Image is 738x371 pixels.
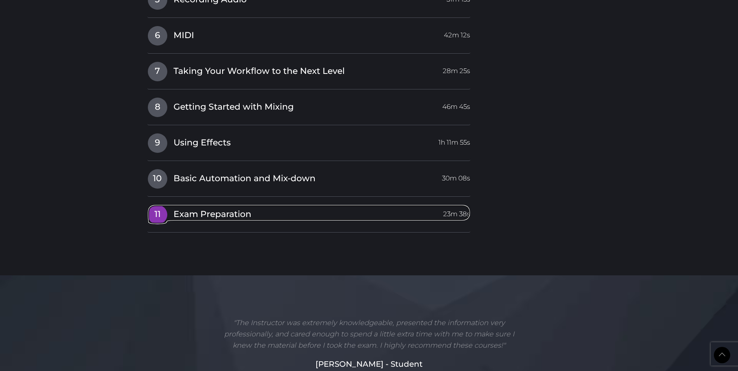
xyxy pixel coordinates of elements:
[174,101,294,113] span: Getting Started with Mixing
[147,169,471,185] a: 10Basic Automation and Mix-down30m 08s
[148,26,167,45] span: 6
[444,26,470,40] span: 42m 12s
[147,358,591,370] h5: [PERSON_NAME] - Student
[443,62,470,76] span: 28m 25s
[147,26,471,42] a: 6MIDI42m 12s
[174,30,194,42] span: MIDI
[174,65,345,77] span: Taking Your Workflow to the Next Level
[442,98,470,112] span: 46m 45s
[147,133,471,149] a: 9Using Effects1h 11m 55s
[174,208,251,220] span: Exam Preparation
[174,173,316,185] span: Basic Automation and Mix-down
[148,169,167,189] span: 10
[442,169,470,183] span: 30m 08s
[148,62,167,81] span: 7
[147,205,471,221] a: 11Exam Preparation23m 38s
[147,97,471,114] a: 8Getting Started with Mixing46m 45s
[174,137,231,149] span: Using Effects
[214,317,524,351] p: "The Instructor was extremely knowledgeable, presented the information very professionally, and c...
[438,133,470,147] span: 1h 11m 55s
[714,347,730,363] a: Back to Top
[148,133,167,153] span: 9
[443,205,470,219] span: 23m 38s
[148,98,167,117] span: 8
[148,205,167,224] span: 11
[147,61,471,78] a: 7Taking Your Workflow to the Next Level28m 25s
